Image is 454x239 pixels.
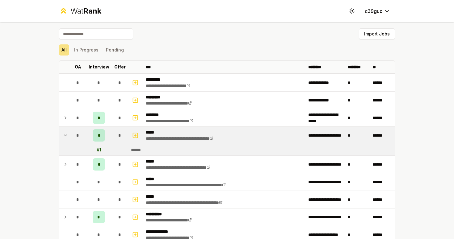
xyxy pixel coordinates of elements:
[97,147,101,153] div: # 1
[359,28,395,39] button: Import Jobs
[70,6,101,16] div: Wat
[114,64,126,70] p: Offer
[59,6,101,16] a: WatRank
[103,44,126,56] button: Pending
[365,7,383,15] span: c39guo
[72,44,101,56] button: In Progress
[75,64,81,70] p: OA
[83,6,101,15] span: Rank
[59,44,69,56] button: All
[89,64,109,70] p: Interview
[360,6,395,17] button: c39guo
